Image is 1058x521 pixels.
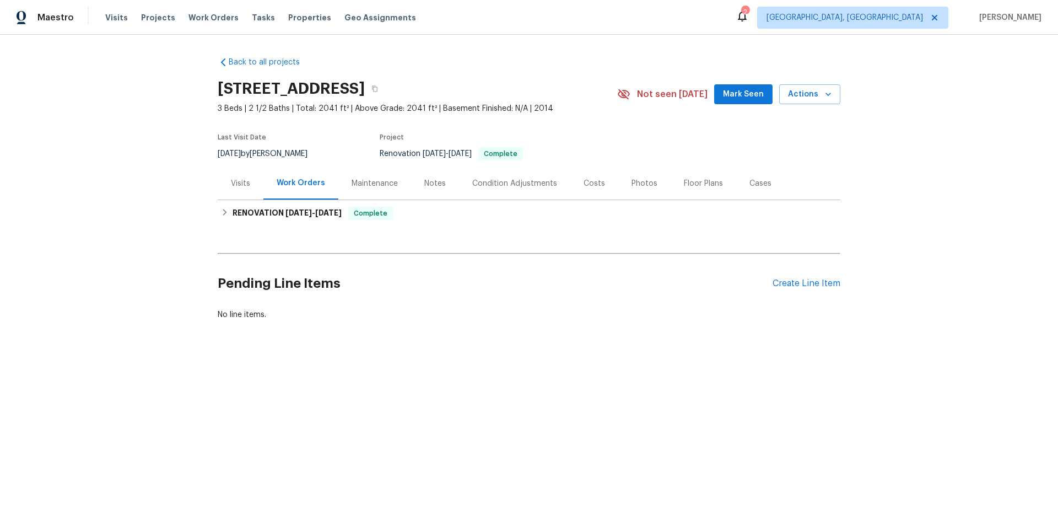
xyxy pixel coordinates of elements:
span: Renovation [380,150,523,158]
div: No line items. [218,309,840,320]
span: Project [380,134,404,141]
span: Complete [349,208,392,219]
span: [GEOGRAPHIC_DATA], [GEOGRAPHIC_DATA] [766,12,923,23]
span: Projects [141,12,175,23]
span: [DATE] [285,209,312,217]
div: Work Orders [277,178,325,189]
span: Not seen [DATE] [637,89,708,100]
span: Properties [288,12,331,23]
div: Notes [424,178,446,189]
div: Cases [749,178,771,189]
h6: RENOVATION [233,207,342,220]
span: Geo Assignments [344,12,416,23]
div: Create Line Item [773,278,840,289]
span: Work Orders [188,12,239,23]
span: 3 Beds | 2 1/2 Baths | Total: 2041 ft² | Above Grade: 2041 ft² | Basement Finished: N/A | 2014 [218,103,617,114]
div: Floor Plans [684,178,723,189]
div: Maintenance [352,178,398,189]
span: [DATE] [449,150,472,158]
h2: Pending Line Items [218,258,773,309]
div: Costs [584,178,605,189]
div: 2 [741,7,749,18]
span: [DATE] [218,150,241,158]
span: Last Visit Date [218,134,266,141]
div: Visits [231,178,250,189]
span: Mark Seen [723,88,764,101]
span: [DATE] [315,209,342,217]
div: RENOVATION [DATE]-[DATE]Complete [218,200,840,227]
div: by [PERSON_NAME] [218,147,321,160]
h2: [STREET_ADDRESS] [218,83,365,94]
button: Mark Seen [714,84,773,105]
button: Actions [779,84,840,105]
div: Photos [631,178,657,189]
span: Complete [479,151,522,157]
span: Tasks [252,14,275,22]
span: Visits [105,12,128,23]
span: [PERSON_NAME] [975,12,1041,23]
span: Maestro [37,12,74,23]
div: Condition Adjustments [472,178,557,189]
span: Actions [788,88,832,101]
span: - [423,150,472,158]
a: Back to all projects [218,57,323,68]
button: Copy Address [365,79,385,99]
span: [DATE] [423,150,446,158]
span: - [285,209,342,217]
